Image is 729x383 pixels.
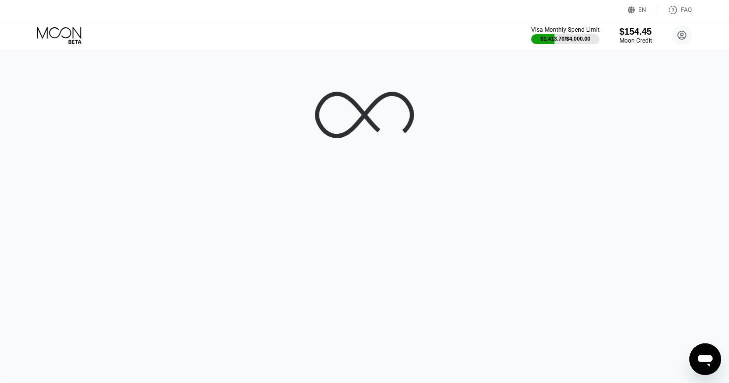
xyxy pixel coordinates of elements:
[658,5,692,15] div: FAQ
[531,26,600,44] div: Visa Monthly Spend Limit$1,413.70/$4,000.00
[531,26,600,33] div: Visa Monthly Spend Limit
[541,36,591,42] div: $1,413.70 / $4,000.00
[638,6,646,13] div: EN
[619,27,652,44] div: $154.45Moon Credit
[619,27,652,37] div: $154.45
[628,5,658,15] div: EN
[689,343,721,375] iframe: Button to launch messaging window
[619,37,652,44] div: Moon Credit
[681,6,692,13] div: FAQ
